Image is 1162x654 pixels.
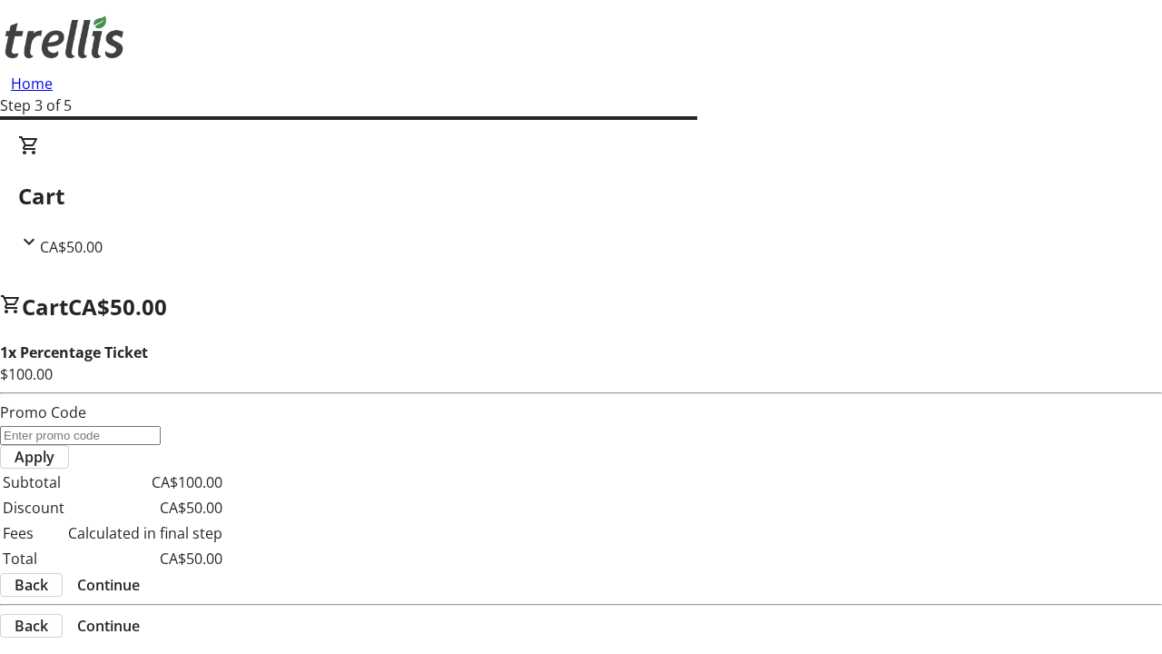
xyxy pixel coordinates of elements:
[67,471,223,494] td: CA$100.00
[77,574,140,596] span: Continue
[2,547,65,570] td: Total
[15,615,48,637] span: Back
[18,180,1144,213] h2: Cart
[77,615,140,637] span: Continue
[15,446,54,468] span: Apply
[18,134,1144,258] div: CartCA$50.00
[22,292,68,322] span: Cart
[68,292,167,322] span: CA$50.00
[63,615,154,637] button: Continue
[67,496,223,520] td: CA$50.00
[67,521,223,545] td: Calculated in final step
[2,521,65,545] td: Fees
[63,574,154,596] button: Continue
[15,574,48,596] span: Back
[67,547,223,570] td: CA$50.00
[2,471,65,494] td: Subtotal
[2,496,65,520] td: Discount
[40,237,103,257] span: CA$50.00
